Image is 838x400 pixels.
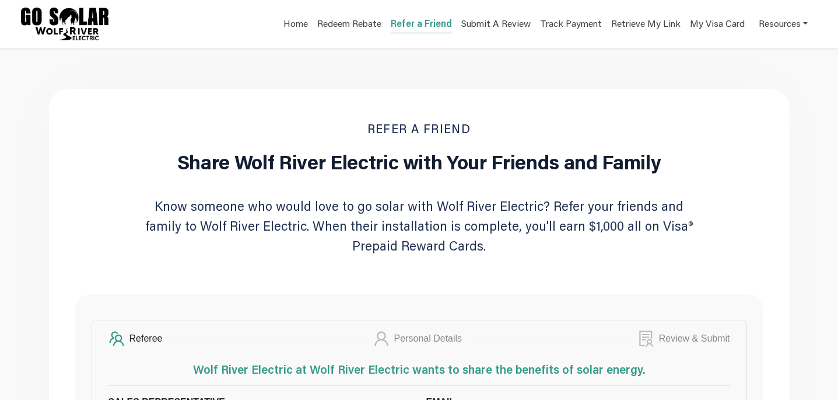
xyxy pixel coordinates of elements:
p: Know someone who would love to go solar with Wolf River Electric? Refer your friends and family t... [145,196,694,256]
h1: Share Wolf River Electric with Your Friends and Family [177,152,661,172]
a: My Visa Card [690,12,745,36]
a: Refer a Friend [391,17,452,33]
a: Track Payment [540,17,602,34]
a: Redeem Rebate [317,17,381,34]
div: Review & Submit [659,331,730,347]
img: Program logo [21,8,108,40]
div: Personal Details [394,331,469,347]
a: Retrieve My Link [611,17,681,34]
div: refer a friend [367,117,471,140]
a: Home [283,17,308,34]
span: team [108,331,125,347]
a: Resources [759,12,808,36]
span: solution [638,331,654,347]
h5: Wolf River Electric at Wolf River Electric wants to share the benefits of solar energy. [108,362,730,386]
div: Referee [129,331,170,347]
span: user [373,331,390,347]
a: Submit A Review [461,17,531,34]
